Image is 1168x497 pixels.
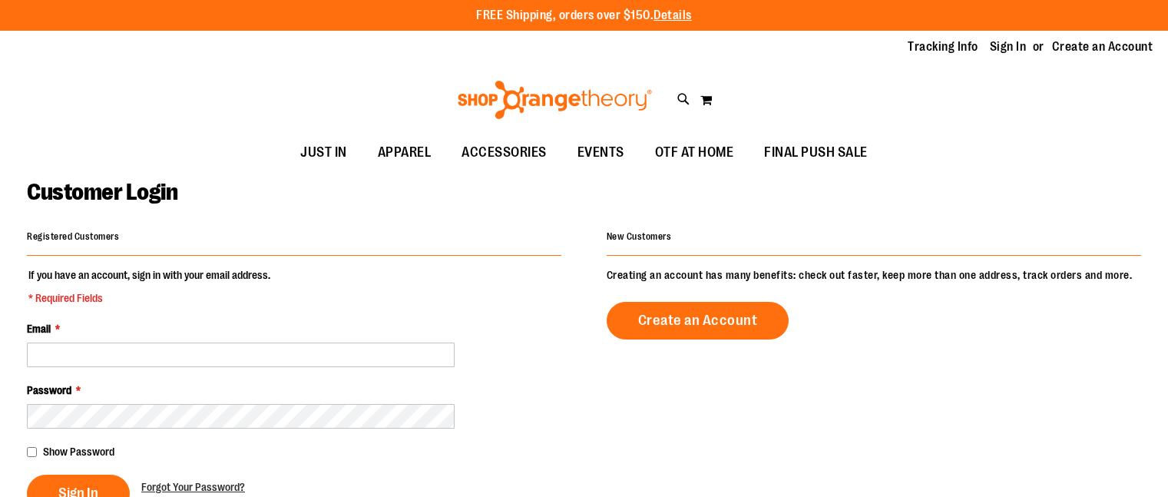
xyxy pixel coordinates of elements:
a: OTF AT HOME [640,135,749,171]
span: Email [27,323,51,335]
a: JUST IN [285,135,362,171]
a: Details [653,8,692,22]
img: Shop Orangetheory [455,81,654,119]
a: Sign In [990,38,1027,55]
a: Tracking Info [908,38,978,55]
strong: New Customers [607,231,672,242]
a: ACCESSORIES [446,135,562,171]
span: ACCESSORIES [462,135,547,170]
span: Customer Login [27,179,177,205]
span: Forgot Your Password? [141,481,245,493]
p: Creating an account has many benefits: check out faster, keep more than one address, track orders... [607,267,1141,283]
a: Forgot Your Password? [141,479,245,495]
span: JUST IN [300,135,347,170]
span: Show Password [43,446,114,458]
a: EVENTS [562,135,640,171]
legend: If you have an account, sign in with your email address. [27,267,272,306]
span: * Required Fields [28,290,270,306]
strong: Registered Customers [27,231,119,242]
p: FREE Shipping, orders over $150. [476,7,692,25]
span: FINAL PUSH SALE [764,135,868,170]
span: OTF AT HOME [655,135,734,170]
a: FINAL PUSH SALE [749,135,883,171]
span: EVENTS [577,135,624,170]
a: APPAREL [362,135,447,171]
span: APPAREL [378,135,432,170]
a: Create an Account [1052,38,1153,55]
span: Create an Account [638,312,758,329]
span: Password [27,384,71,396]
a: Create an Account [607,302,789,340]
